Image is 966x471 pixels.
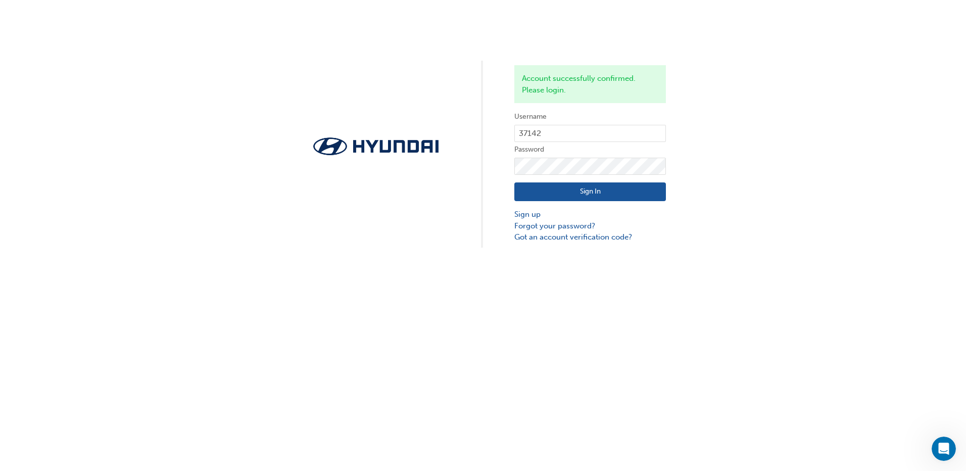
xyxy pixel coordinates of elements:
[514,125,666,142] input: Username
[514,65,666,103] div: Account successfully confirmed. Please login.
[514,220,666,232] a: Forgot your password?
[514,144,666,156] label: Password
[514,209,666,220] a: Sign up
[514,231,666,243] a: Got an account verification code?
[514,182,666,202] button: Sign In
[514,111,666,123] label: Username
[932,437,956,461] iframe: Intercom live chat
[300,134,452,158] img: Trak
